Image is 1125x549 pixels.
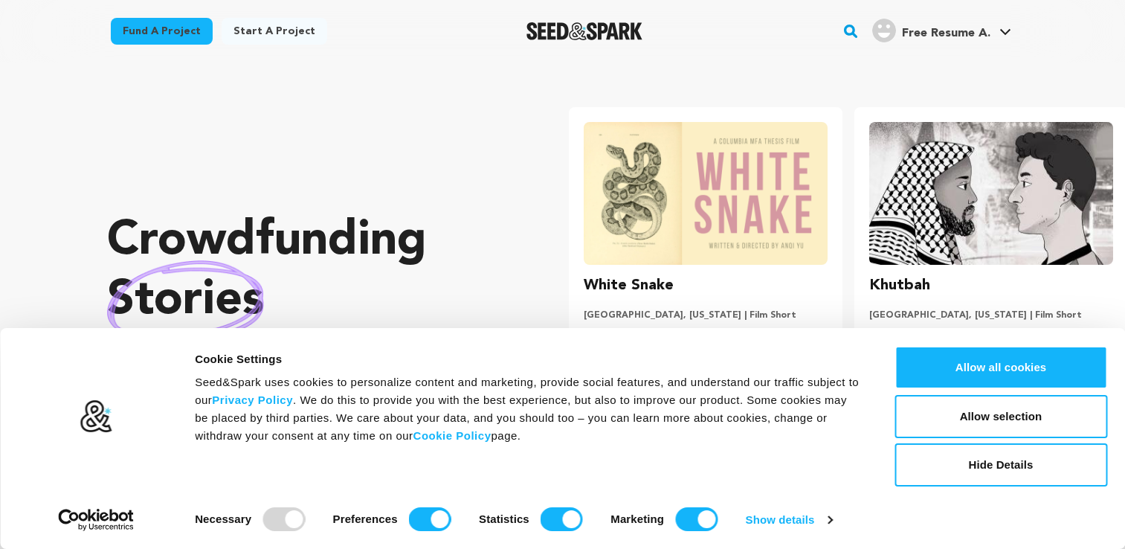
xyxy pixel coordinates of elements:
[902,28,990,39] span: Free Resume A.
[584,122,828,265] img: White Snake image
[111,18,213,45] a: Fund a project
[195,350,861,368] div: Cookie Settings
[894,346,1107,389] button: Allow all cookies
[869,16,1014,42] a: Free Resume A.'s Profile
[869,327,1113,339] p: Animation, [DEMOGRAPHIC_DATA]
[222,18,327,45] a: Start a project
[526,22,643,40] a: Seed&Spark Homepage
[584,327,828,339] p: Western, Drama
[333,513,398,525] strong: Preferences
[107,212,509,391] p: Crowdfunding that .
[869,309,1113,321] p: [GEOGRAPHIC_DATA], [US_STATE] | Film Short
[194,501,195,502] legend: Consent Selection
[872,19,990,42] div: Free Resume A.'s Profile
[584,309,828,321] p: [GEOGRAPHIC_DATA], [US_STATE] | Film Short
[526,22,643,40] img: Seed&Spark Logo Dark Mode
[195,373,861,445] div: Seed&Spark uses cookies to personalize content and marketing, provide social features, and unders...
[610,513,664,525] strong: Marketing
[869,16,1014,47] span: Free Resume A.'s Profile
[107,260,264,341] img: hand sketched image
[872,19,896,42] img: user.png
[894,443,1107,487] button: Hide Details
[413,429,491,442] a: Cookie Policy
[746,509,832,531] a: Show details
[80,399,113,434] img: logo
[479,513,529,525] strong: Statistics
[869,274,930,298] h3: Khutbah
[584,274,674,298] h3: White Snake
[195,513,251,525] strong: Necessary
[869,122,1113,265] img: Khutbah image
[212,394,293,406] a: Privacy Policy
[894,395,1107,438] button: Allow selection
[31,509,161,531] a: Usercentrics Cookiebot - opens in a new window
